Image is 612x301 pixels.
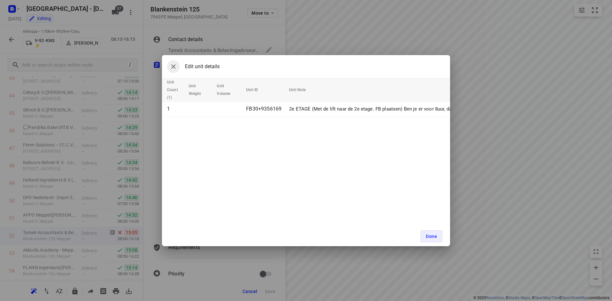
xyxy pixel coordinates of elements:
[217,82,238,97] span: Unit Volume
[289,105,541,113] p: 2e ETAGE (Met de lift naar de 2e etage. FB plaatsen) Ben je er voor 8uur, dan wachten tot 8uur ee...
[189,82,209,97] span: Unit Weight
[167,60,220,73] div: Edit unit details
[426,234,437,239] span: Done
[244,101,287,117] td: FB30+9356169
[162,101,186,117] td: 1
[246,86,266,94] span: Unit ID
[420,230,442,242] button: Done
[167,78,186,101] span: Unit Count (1)
[289,86,314,94] span: Unit Note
